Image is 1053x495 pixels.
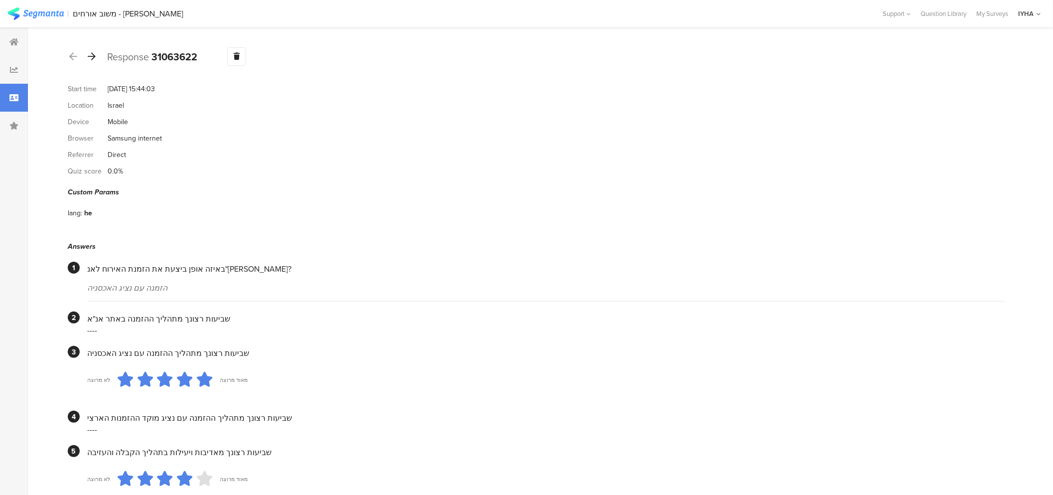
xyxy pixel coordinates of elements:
[108,166,123,176] div: 0.0%
[87,325,1006,336] div: ----
[87,376,110,384] div: לא מרוצה
[68,150,108,160] div: Referrer
[916,9,971,18] a: Question Library
[1018,9,1034,18] div: IYHA
[971,9,1013,18] a: My Surveys
[87,412,1006,424] div: שביעות רצונך מתהליך ההזמנה עם נציג מוקד ההזמנות הארצי
[68,411,80,423] div: 4
[68,117,108,127] div: Device
[108,150,126,160] div: Direct
[87,424,1006,435] div: ----
[87,475,110,483] div: לא מרוצה
[151,49,197,64] b: 31063622
[7,7,64,20] img: segmanta logo
[84,208,92,218] div: he
[220,475,248,483] div: מאוד מרוצה
[68,208,84,218] div: lang:
[108,133,162,144] div: Samsung internet
[108,117,128,127] div: Mobile
[883,6,911,21] div: Support
[68,84,108,94] div: Start time
[107,49,149,64] span: Response
[87,347,1006,359] div: שביעות רצונך מתהליך ההזמנה עם נציג האכסניה
[68,100,108,111] div: Location
[108,100,124,111] div: Israel
[68,166,108,176] div: Quiz score
[87,313,1006,325] div: שביעות רצונך מתהליך ההזמנה באתר אנ"א
[68,187,1006,197] div: Custom Params
[68,241,1006,252] div: Answers
[68,262,80,274] div: 1
[108,84,155,94] div: [DATE] 15:44:03
[68,312,80,324] div: 2
[68,346,80,358] div: 3
[87,282,1006,294] div: הזמנה עם נציג האכסניה
[68,8,69,19] div: |
[68,445,80,457] div: 5
[73,9,184,18] div: משוב אורחים - [PERSON_NAME]
[87,263,1006,275] div: באיזה אופן ביצעת את הזמנת האירוח לאנ"[PERSON_NAME]?
[220,376,248,384] div: מאוד מרוצה
[87,447,1006,458] div: שביעות רצונך מאדיבות ויעילות בתהליך הקבלה והעזיבה
[68,133,108,144] div: Browser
